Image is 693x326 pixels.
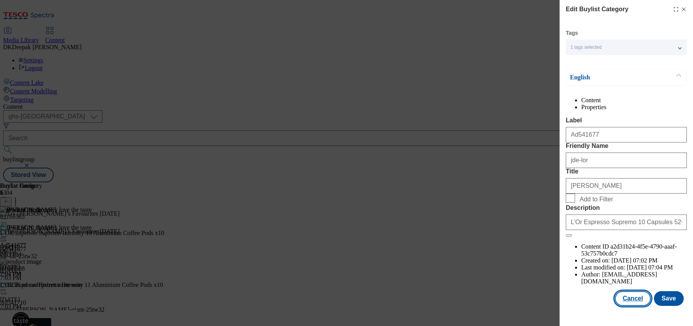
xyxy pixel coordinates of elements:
[581,271,687,285] li: Author:
[566,5,628,14] h4: Edit Buylist Category
[580,196,613,203] span: Add to Filter
[566,168,687,175] label: Title
[566,142,687,149] label: Friendly Name
[581,104,687,111] li: Properties
[566,204,687,211] label: Description
[566,153,687,168] input: Enter Friendly Name
[566,178,687,194] input: Enter Title
[581,243,687,257] li: Content ID
[566,31,578,35] label: Tags
[581,264,687,271] li: Last modified on:
[570,45,602,50] span: 1 tags selected
[566,127,687,142] input: Enter Label
[611,257,657,264] span: [DATE] 07:02 PM
[581,271,657,285] span: [EMAIL_ADDRESS][DOMAIN_NAME]
[581,243,677,257] span: a2d31b24-4f5e-4790-aaaf-53c757b0cdc7
[566,117,687,124] label: Label
[654,291,684,306] button: Save
[570,74,651,81] p: English
[566,214,687,230] input: Enter Description
[581,257,687,264] li: Created on:
[615,291,650,306] button: Cancel
[566,39,686,55] button: 1 tags selected
[627,264,673,271] span: [DATE] 07:04 PM
[581,97,687,104] li: Content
